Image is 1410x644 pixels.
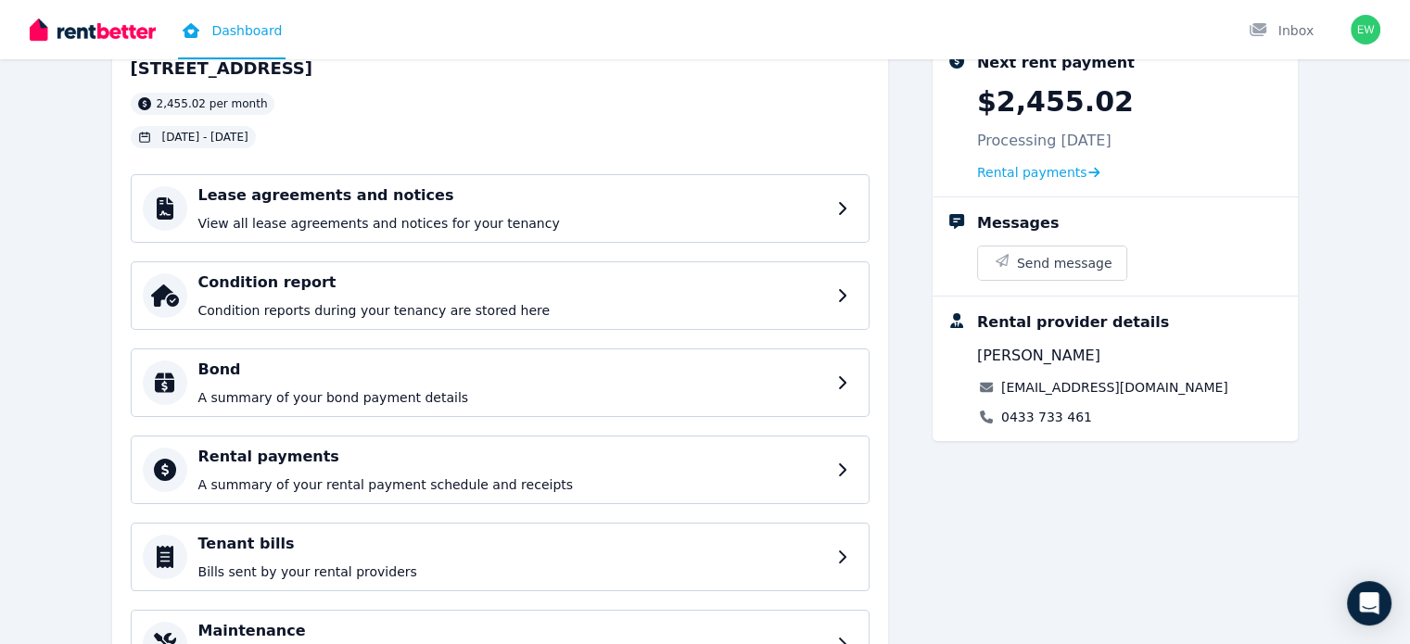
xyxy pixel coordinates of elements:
a: [EMAIL_ADDRESS][DOMAIN_NAME] [1001,378,1228,397]
div: Messages [977,212,1059,234]
img: RentBetter [30,16,156,44]
button: Send message [978,246,1127,280]
div: Inbox [1249,21,1314,40]
span: Send message [1017,254,1112,272]
span: [DATE] - [DATE] [162,130,248,145]
h4: Bond [198,359,826,381]
h2: [STREET_ADDRESS] [131,56,313,82]
h4: Condition report [198,271,826,294]
p: $2,455.02 [977,85,1134,119]
a: 0433 733 461 [1001,408,1092,426]
span: [PERSON_NAME] [977,345,1100,367]
div: Open Intercom Messenger [1347,581,1391,625]
span: 2,455.02 per month [157,96,268,111]
a: Rental payments [977,163,1100,182]
p: A summary of your rental payment schedule and receipts [198,475,826,494]
h4: Lease agreements and notices [198,184,826,207]
p: Condition reports during your tenancy are stored here [198,301,826,320]
p: View all lease agreements and notices for your tenancy [198,214,826,233]
p: Processing [DATE] [977,130,1111,152]
h4: Maintenance [198,620,826,642]
div: Next rent payment [977,52,1135,74]
div: Rental provider details [977,311,1169,334]
p: A summary of your bond payment details [198,388,826,407]
p: Bills sent by your rental providers [198,562,826,581]
h4: Rental payments [198,446,826,468]
h4: Tenant bills [198,533,826,555]
span: Rental payments [977,163,1087,182]
img: Lachlan Ewers [1351,15,1380,44]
